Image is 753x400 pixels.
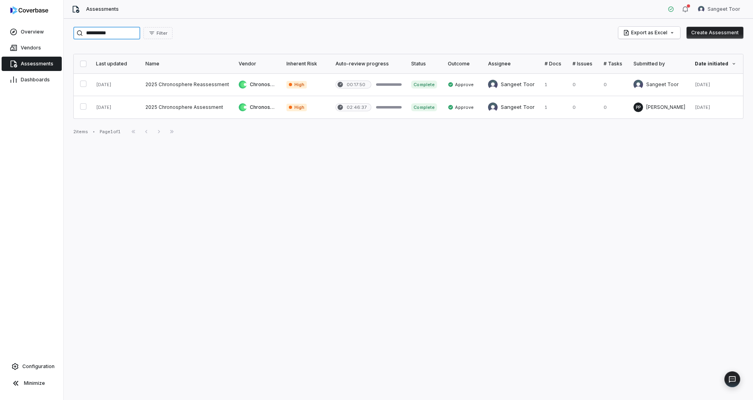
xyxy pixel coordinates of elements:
span: PP [633,102,643,112]
button: Export as Excel [618,27,680,39]
span: Minimize [24,380,45,386]
div: Page 1 of 1 [100,129,121,135]
button: Minimize [3,375,60,391]
div: Vendor [239,61,277,67]
a: Overview [2,25,62,39]
span: Sangeet Toor [708,6,740,12]
div: Auto-review progress [335,61,402,67]
button: Sangeet Toor avatarSangeet Toor [693,3,745,15]
div: Assignee [488,61,535,67]
div: Outcome [448,61,479,67]
div: 2 items [73,129,88,135]
span: Overview [21,29,44,35]
button: Create Assessment [686,27,743,39]
div: Last updated [96,61,135,67]
img: logo-D7KZi-bG.svg [10,6,48,14]
img: Sangeet Toor avatar [698,6,704,12]
img: Sangeet Toor avatar [488,80,498,89]
a: Configuration [3,359,60,374]
span: Filter [157,30,167,36]
a: Vendors [2,41,62,55]
div: # Docs [545,61,563,67]
span: Vendors [21,45,41,51]
div: • [93,129,95,134]
div: # Tasks [604,61,624,67]
div: Inherent Risk [286,61,326,67]
div: Date initiated [695,61,737,67]
span: Dashboards [21,77,50,83]
div: Status [411,61,438,67]
span: Assessments [86,6,119,12]
span: Assessments [21,61,53,67]
a: Dashboards [2,73,62,87]
div: Name [145,61,229,67]
span: Configuration [22,363,55,370]
img: Sangeet Toor avatar [488,102,498,112]
button: Filter [143,27,173,39]
img: Sangeet Toor avatar [633,80,643,89]
div: Submitted by [633,61,685,67]
div: # Issues [573,61,594,67]
a: Assessments [2,57,62,71]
